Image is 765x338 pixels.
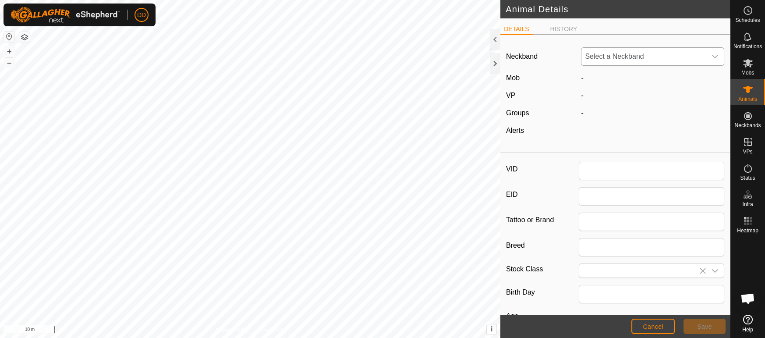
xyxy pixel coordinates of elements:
label: Mob [506,74,520,82]
a: Help [730,311,765,336]
div: dropdown trigger [706,264,724,278]
span: Select a Neckband [581,48,706,65]
a: Contact Us [259,327,285,334]
span: Help [742,327,753,332]
span: Infra [742,202,753,207]
label: Neckband [506,51,538,62]
button: + [4,46,14,57]
span: DD [137,11,146,20]
button: Map Layers [19,32,30,43]
span: i [491,325,492,333]
li: DETAILS [500,25,532,35]
span: Status [740,175,755,181]
span: VPs [743,149,752,154]
span: Mobs [741,70,754,75]
div: - [577,108,728,118]
label: Tattoo or Brand [506,213,579,228]
label: EID [506,187,579,202]
label: Stock Class [506,263,579,274]
button: Reset Map [4,32,14,42]
button: Save [684,319,726,334]
div: dropdown trigger [706,48,724,65]
span: - [581,74,583,82]
button: Cancel [631,319,675,334]
app-display-virtual-paddock-transition: - [581,92,583,99]
label: Alerts [506,127,524,134]
label: Birth Day [506,285,579,300]
span: Animals [738,96,757,102]
span: Save [697,323,712,330]
span: Cancel [643,323,663,330]
button: i [487,324,496,334]
label: VP [506,92,515,99]
li: HISTORY [547,25,581,34]
div: Open chat [735,285,761,312]
label: Age [506,310,579,322]
span: Schedules [735,18,760,23]
label: Breed [506,238,579,253]
img: Gallagher Logo [11,7,120,23]
button: – [4,57,14,68]
span: Heatmap [737,228,758,233]
a: Privacy Policy [216,327,248,334]
h2: Animal Details [506,4,730,14]
span: Neckbands [734,123,761,128]
label: Groups [506,109,529,117]
label: VID [506,162,579,177]
span: Notifications [733,44,762,49]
